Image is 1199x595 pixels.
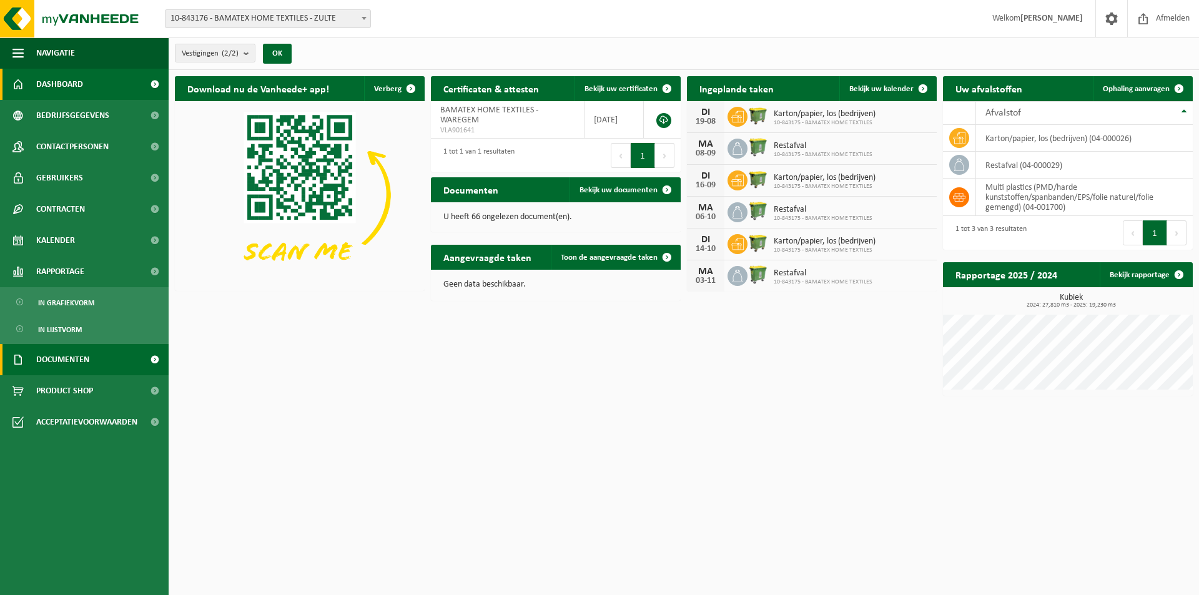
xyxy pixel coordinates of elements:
[693,277,718,285] div: 03-11
[943,76,1035,101] h2: Uw afvalstoffen
[774,237,876,247] span: Karton/papier, los (bedrijven)
[693,235,718,245] div: DI
[693,171,718,181] div: DI
[774,205,872,215] span: Restafval
[36,131,109,162] span: Contactpersonen
[943,262,1070,287] h2: Rapportage 2025 / 2024
[748,105,769,126] img: WB-1100-HPE-GN-50
[440,106,538,125] span: BAMATEX HOME TEXTILES - WAREGEM
[175,44,255,62] button: Vestigingen(2/2)
[693,203,718,213] div: MA
[437,142,515,169] div: 1 tot 1 van 1 resultaten
[36,406,137,438] span: Acceptatievoorwaarden
[3,290,165,314] a: In grafiekvorm
[949,219,1027,247] div: 1 tot 3 van 3 resultaten
[774,268,872,278] span: Restafval
[748,137,769,158] img: WB-0770-HPE-GN-50
[38,291,94,315] span: In grafiekvorm
[575,76,679,101] a: Bekijk uw certificaten
[774,183,876,190] span: 10-843175 - BAMATEX HOME TEXTILES
[1020,14,1083,23] strong: [PERSON_NAME]
[1167,220,1187,245] button: Next
[36,344,89,375] span: Documenten
[580,186,658,194] span: Bekijk uw documenten
[748,200,769,222] img: WB-0770-HPE-GN-50
[774,173,876,183] span: Karton/papier, los (bedrijven)
[3,317,165,341] a: In lijstvorm
[748,169,769,190] img: WB-1100-HPE-GN-50
[693,181,718,190] div: 16-09
[774,151,872,159] span: 10-843175 - BAMATEX HOME TEXTILES
[36,162,83,194] span: Gebruikers
[374,85,402,93] span: Verberg
[693,117,718,126] div: 19-08
[175,76,342,101] h2: Download nu de Vanheede+ app!
[551,245,679,270] a: Toon de aangevraagde taken
[693,267,718,277] div: MA
[431,245,544,269] h2: Aangevraagde taken
[985,108,1021,118] span: Afvalstof
[165,9,371,28] span: 10-843176 - BAMATEX HOME TEXTILES - ZULTE
[36,194,85,225] span: Contracten
[693,245,718,253] div: 14-10
[36,375,93,406] span: Product Shop
[774,141,872,151] span: Restafval
[364,76,423,101] button: Verberg
[976,179,1193,216] td: multi plastics (PMD/harde kunststoffen/spanbanden/EPS/folie naturel/folie gemengd) (04-001700)
[440,125,575,135] span: VLA901641
[949,302,1193,308] span: 2024: 27,810 m3 - 2025: 19,230 m3
[693,107,718,117] div: DI
[849,85,914,93] span: Bekijk uw kalender
[36,256,84,287] span: Rapportage
[222,49,239,57] count: (2/2)
[774,215,872,222] span: 10-843175 - BAMATEX HOME TEXTILES
[36,69,83,100] span: Dashboard
[36,100,109,131] span: Bedrijfsgegevens
[443,280,668,289] p: Geen data beschikbaar.
[693,139,718,149] div: MA
[748,232,769,253] img: WB-1100-HPE-GN-50
[748,264,769,285] img: WB-0770-HPE-GN-50
[182,44,239,63] span: Vestigingen
[431,177,511,202] h2: Documenten
[1093,76,1192,101] a: Ophaling aanvragen
[774,247,876,254] span: 10-843175 - BAMATEX HOME TEXTILES
[561,253,658,262] span: Toon de aangevraagde taken
[36,37,75,69] span: Navigatie
[585,101,644,139] td: [DATE]
[693,149,718,158] div: 08-09
[1143,220,1167,245] button: 1
[611,143,631,168] button: Previous
[570,177,679,202] a: Bekijk uw documenten
[36,225,75,256] span: Kalender
[431,76,551,101] h2: Certificaten & attesten
[774,109,876,119] span: Karton/papier, los (bedrijven)
[585,85,658,93] span: Bekijk uw certificaten
[1100,262,1192,287] a: Bekijk rapportage
[631,143,655,168] button: 1
[976,125,1193,152] td: karton/papier, los (bedrijven) (04-000026)
[263,44,292,64] button: OK
[774,119,876,127] span: 10-843175 - BAMATEX HOME TEXTILES
[687,76,786,101] h2: Ingeplande taken
[655,143,674,168] button: Next
[693,213,718,222] div: 06-10
[949,293,1193,308] h3: Kubiek
[976,152,1193,179] td: restafval (04-000029)
[1103,85,1170,93] span: Ophaling aanvragen
[443,213,668,222] p: U heeft 66 ongelezen document(en).
[38,318,82,342] span: In lijstvorm
[175,101,425,288] img: Download de VHEPlus App
[774,278,872,286] span: 10-843175 - BAMATEX HOME TEXTILES
[1123,220,1143,245] button: Previous
[839,76,935,101] a: Bekijk uw kalender
[165,10,370,27] span: 10-843176 - BAMATEX HOME TEXTILES - ZULTE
